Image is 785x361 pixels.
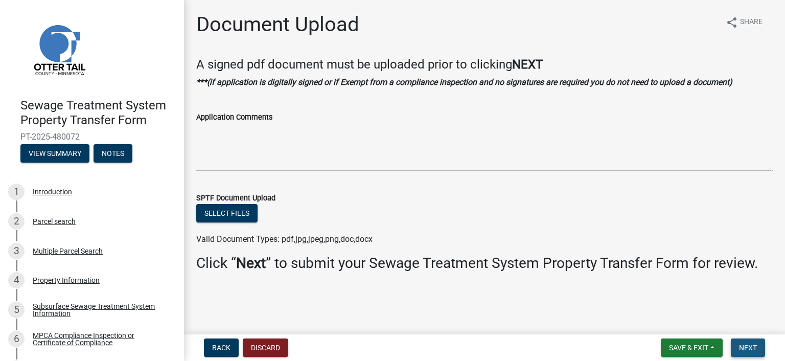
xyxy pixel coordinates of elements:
button: Next [731,339,765,357]
label: SPTF Document Upload [196,195,275,202]
label: Application Comments [196,114,272,121]
span: PT-2025-480072 [20,132,164,142]
h4: A signed pdf document must be uploaded prior to clicking [196,57,773,72]
strong: Next [236,255,266,272]
strong: ***(if application is digitally signed or if Exempt from a compliance inspection and no signature... [196,77,732,87]
div: Subsurface Sewage Treatment System Information [33,303,168,317]
button: Notes [94,144,132,163]
div: Parcel search [33,218,76,225]
div: Multiple Parcel Search [33,247,103,255]
div: 4 [8,272,25,288]
i: share [726,16,738,29]
div: 1 [8,184,25,200]
button: Select files [196,204,258,222]
button: Discard [243,339,288,357]
h1: Document Upload [196,12,359,37]
div: Property Information [33,277,100,284]
h4: Sewage Treatment System Property Transfer Form [20,98,176,128]
img: Otter Tail County, Minnesota [20,11,97,87]
wm-modal-confirm: Notes [94,150,132,158]
button: shareShare [718,12,771,32]
div: MPCA Compliance Inspection or Certificate of Compliance [33,332,168,346]
span: Save & Exit [669,344,708,352]
span: Share [740,16,763,29]
strong: NEXT [512,57,543,72]
button: View Summary [20,144,89,163]
div: 6 [8,331,25,347]
div: 3 [8,243,25,259]
button: Back [204,339,239,357]
div: 2 [8,213,25,230]
div: 5 [8,302,25,318]
span: Next [739,344,757,352]
h3: Click “ ” to submit your Sewage Treatment System Property Transfer Form for review. [196,255,773,272]
wm-modal-confirm: Summary [20,150,89,158]
span: Valid Document Types: pdf,jpg,jpeg,png,doc,docx [196,234,373,244]
span: Back [212,344,230,352]
button: Save & Exit [661,339,723,357]
div: Introduction [33,188,72,195]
